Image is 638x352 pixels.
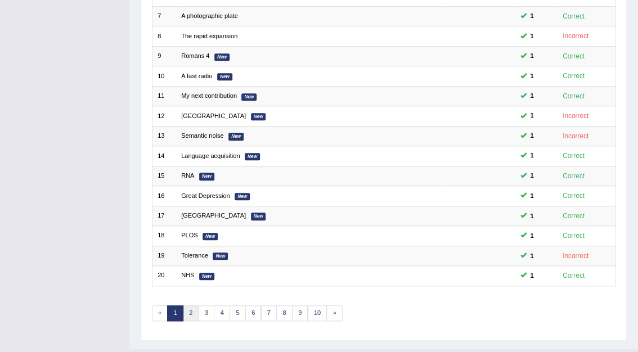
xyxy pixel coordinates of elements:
[527,270,537,281] span: You can still take this question
[152,126,176,146] td: 13
[245,153,260,160] em: New
[527,71,537,82] span: You can still take this question
[213,252,228,260] em: New
[152,26,176,46] td: 8
[527,131,537,141] span: You can still take this question
[559,130,593,142] div: Incorrect
[181,132,224,139] a: Semantic noise
[559,250,593,261] div: Incorrect
[152,226,176,246] td: 18
[308,305,327,321] a: 10
[527,111,537,121] span: You can still take this question
[559,150,588,161] div: Correct
[152,106,176,126] td: 12
[559,91,588,102] div: Correct
[559,230,588,241] div: Correct
[199,305,215,321] a: 3
[181,272,194,278] a: NHS
[152,166,176,186] td: 15
[181,33,237,39] a: The rapid expansion
[559,270,588,281] div: Correct
[152,86,176,106] td: 11
[181,172,194,179] a: RNA
[181,152,240,159] a: Language acquisition
[292,305,308,321] a: 9
[152,305,168,321] span: «
[559,210,588,222] div: Correct
[181,212,246,219] a: [GEOGRAPHIC_DATA]
[559,70,588,82] div: Correct
[181,192,230,199] a: Great Depression
[152,206,176,225] td: 17
[276,305,293,321] a: 8
[326,305,343,321] a: »
[199,273,214,280] em: New
[527,211,537,221] span: You can still take this question
[527,91,537,101] span: You can still take this question
[199,173,214,180] em: New
[527,191,537,201] span: You can still take this question
[152,186,176,206] td: 16
[251,113,266,120] em: New
[152,46,176,66] td: 9
[167,305,183,321] a: 1
[527,51,537,61] span: You can still take this question
[203,233,218,240] em: New
[181,252,208,259] a: Tolerance
[152,266,176,286] td: 20
[527,231,537,241] span: You can still take this question
[241,93,257,101] em: New
[235,193,250,200] em: New
[152,6,176,26] td: 7
[527,31,537,42] span: You can still take this question
[527,151,537,161] span: You can still take this question
[527,251,537,261] span: You can still take this question
[152,246,176,265] td: 19
[183,305,199,321] a: 2
[152,66,176,86] td: 10
[559,110,593,121] div: Incorrect
[181,52,209,59] a: Romans 4
[181,12,238,19] a: A photographic plate
[527,11,537,21] span: You can still take this question
[559,51,588,62] div: Correct
[181,73,212,79] a: A fast radio
[559,11,588,22] div: Correct
[559,170,588,182] div: Correct
[527,171,537,181] span: You can still take this question
[214,305,230,321] a: 4
[152,146,176,166] td: 14
[181,92,237,99] a: My next contribution
[181,232,197,238] a: PLOS
[181,112,246,119] a: [GEOGRAPHIC_DATA]
[559,30,593,42] div: Incorrect
[217,73,232,80] em: New
[559,190,588,201] div: Correct
[261,305,277,321] a: 7
[251,213,266,220] em: New
[230,305,246,321] a: 5
[228,133,244,140] em: New
[214,53,230,61] em: New
[245,305,262,321] a: 6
